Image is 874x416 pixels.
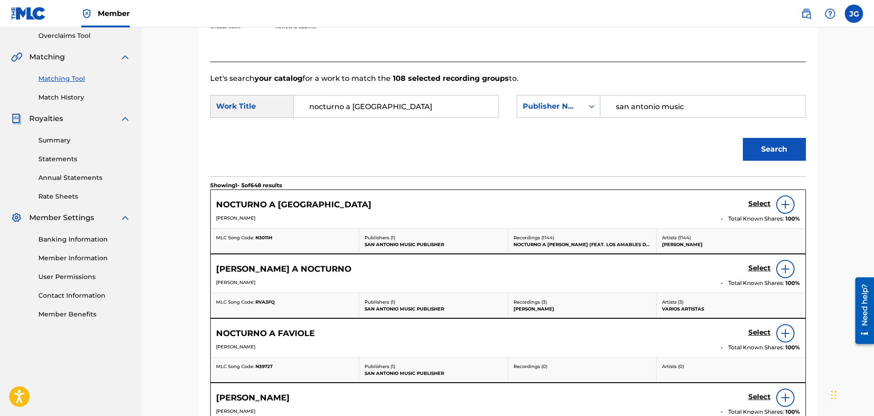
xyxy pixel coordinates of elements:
strong: 108 selected recording groups [391,74,509,83]
img: info [780,392,791,403]
p: Artists ( 0 ) [662,363,800,370]
span: [PERSON_NAME] [216,344,255,350]
span: Member Settings [29,212,94,223]
img: Member Settings [11,212,22,223]
p: Showing 1 - 5 of 648 results [210,181,282,190]
span: N3972T [255,363,273,369]
span: 100 % [785,215,800,223]
p: Let's search for a work to match the to. [210,73,806,84]
p: SAN ANTONIO MUSIC PUBLISHER [365,370,502,377]
a: Annual Statements [38,173,131,183]
img: info [780,199,791,210]
img: MLC Logo [11,7,46,20]
span: Member [98,8,130,19]
p: Recordings ( 3 ) [514,299,651,305]
span: Total Known Shares: [728,279,785,287]
span: Royalties [29,113,63,124]
a: Overclaims Tool [38,31,131,41]
p: [PERSON_NAME] [662,241,800,248]
img: expand [120,52,131,63]
span: 100 % [785,408,800,416]
h5: MODESTO Y ROSARIO [216,393,290,403]
p: Publishers ( 1 ) [365,234,502,241]
span: [PERSON_NAME] [216,408,255,414]
div: User Menu [845,5,863,23]
span: 100 % [785,279,800,287]
div: Help [821,5,839,23]
iframe: Resource Center [848,274,874,347]
img: info [780,263,791,274]
p: [PERSON_NAME] [514,305,651,312]
div: Publisher Name [523,101,578,112]
img: Royalties [11,113,22,124]
form: Search Form [210,84,806,176]
span: [PERSON_NAME] [216,279,255,285]
span: [PERSON_NAME] [216,215,255,221]
h5: Select [748,200,771,208]
span: Total Known Shares: [728,215,785,223]
p: Artists ( 3 ) [662,299,800,305]
p: NOCTURNO A [PERSON_NAME] (FEAT. LOS AMABLES DEL NORTE) [514,241,651,248]
img: help [825,8,836,19]
span: MLC Song Code: [216,235,254,241]
h5: Select [748,393,771,401]
span: RVA3FQ [255,299,275,305]
img: Top Rightsholder [81,8,92,19]
span: 100 % [785,343,800,352]
span: MLC Song Code: [216,363,254,369]
a: Statements [38,154,131,164]
span: Total Known Shares: [728,408,785,416]
a: Banking Information [38,235,131,244]
p: Recordings ( 1144 ) [514,234,651,241]
h5: NOCTURNO A FAVIOLE [216,328,315,339]
img: expand [120,212,131,223]
p: Artists ( 1144 ) [662,234,800,241]
strong: your catalog [254,74,302,83]
h5: NOCTURNO A ROSARIO [216,200,371,210]
p: SAN ANTONIO MUSIC PUBLISHER [365,241,502,248]
a: Rate Sheets [38,192,131,201]
p: SAN ANTONIO MUSIC PUBLISHER [365,305,502,312]
img: expand [120,113,131,124]
div: Drag [831,381,837,409]
a: Member Information [38,253,131,263]
p: Recordings ( 0 ) [514,363,651,370]
p: VARIOS ARTISTAS [662,305,800,312]
a: Member Benefits [38,310,131,319]
img: info [780,328,791,339]
img: Matching [11,52,22,63]
span: MLC Song Code: [216,299,254,305]
h5: Select [748,328,771,337]
a: User Permissions [38,272,131,282]
p: Publishers ( 1 ) [365,299,502,305]
a: Matching Tool [38,74,131,84]
span: Total Known Shares: [728,343,785,352]
a: Summary [38,136,131,145]
iframe: Chat Widget [828,372,874,416]
a: Public Search [797,5,816,23]
span: Matching [29,52,65,63]
p: Publishers ( 1 ) [365,363,502,370]
a: Match History [38,93,131,102]
button: Search [743,138,806,161]
a: Contact Information [38,291,131,300]
img: search [801,8,812,19]
span: N3011H [255,235,272,241]
h5: Select [748,264,771,273]
h5: ROSARIO A NOCTURNO [216,264,351,274]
